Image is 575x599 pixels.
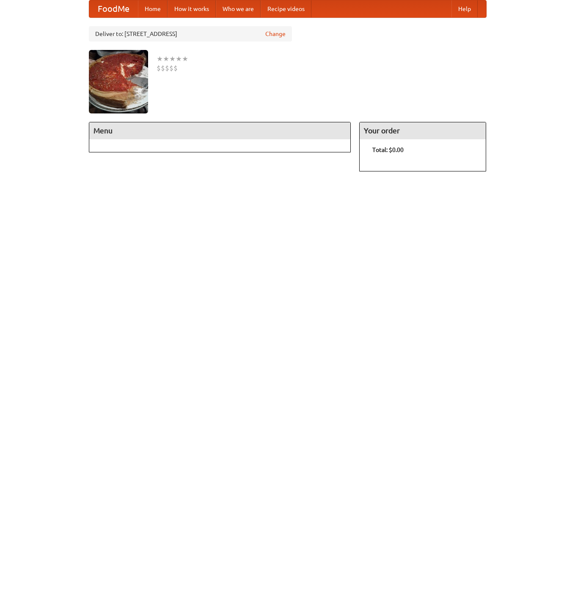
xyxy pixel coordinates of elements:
li: $ [165,63,169,73]
h4: Menu [89,122,351,139]
div: Deliver to: [STREET_ADDRESS] [89,26,292,41]
b: Total: $0.00 [372,146,404,153]
li: $ [173,63,178,73]
a: Home [138,0,168,17]
h4: Your order [360,122,486,139]
li: ★ [157,54,163,63]
a: Change [265,30,286,38]
li: ★ [176,54,182,63]
li: ★ [169,54,176,63]
li: ★ [163,54,169,63]
a: FoodMe [89,0,138,17]
a: Recipe videos [261,0,311,17]
li: $ [169,63,173,73]
img: angular.jpg [89,50,148,113]
a: How it works [168,0,216,17]
li: $ [161,63,165,73]
a: Help [451,0,478,17]
li: $ [157,63,161,73]
li: ★ [182,54,188,63]
a: Who we are [216,0,261,17]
